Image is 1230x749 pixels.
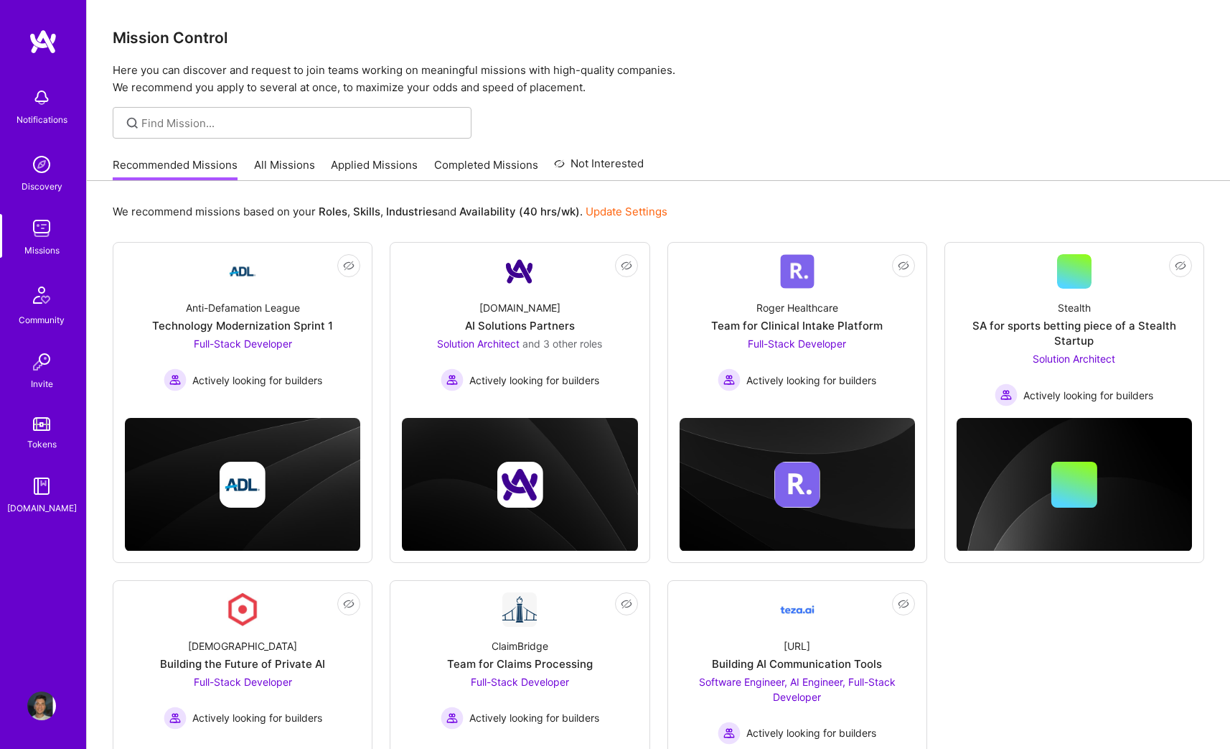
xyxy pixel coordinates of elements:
img: Company logo [497,462,543,508]
a: Update Settings [586,205,667,218]
div: Building AI Communication Tools [712,656,882,671]
div: Stealth [1058,300,1091,315]
h3: Mission Control [113,29,1204,47]
a: All Missions [254,157,315,181]
span: Actively looking for builders [746,373,876,388]
img: teamwork [27,214,56,243]
div: Building the Future of Private AI [160,656,325,671]
img: logo [29,29,57,55]
a: Company LogoClaimBridgeTeam for Claims ProcessingFull-Stack Developer Actively looking for builde... [402,592,637,735]
div: AI Solutions Partners [465,318,575,333]
img: Invite [27,348,56,376]
i: icon EyeClosed [898,598,909,610]
span: Software Engineer, AI Engineer, Full-Stack Developer [699,676,896,703]
div: Discovery [22,179,62,194]
span: Solution Architect [437,338,520,350]
i: icon EyeClosed [343,260,355,271]
b: Skills [353,205,380,218]
img: cover [402,418,637,552]
div: ClaimBridge [492,638,548,653]
img: Company Logo [502,592,537,627]
span: Actively looking for builders [746,725,876,740]
span: Full-Stack Developer [748,338,846,350]
b: Industries [386,205,438,218]
a: Company Logo[DEMOGRAPHIC_DATA]Building the Future of Private AIFull-Stack Developer Actively look... [125,592,360,735]
i: icon EyeClosed [1175,260,1186,271]
img: Actively looking for builders [164,368,187,391]
img: Company logo [774,462,820,508]
a: Company Logo[URL]Building AI Communication ToolsSoftware Engineer, AI Engineer, Full-Stack Develo... [680,592,915,745]
img: tokens [33,417,50,431]
span: Full-Stack Developer [194,338,292,350]
span: Full-Stack Developer [471,676,569,688]
div: [URL] [784,638,810,653]
img: Actively looking for builders [718,368,741,391]
img: Community [24,278,59,312]
img: Actively looking for builders [164,707,187,730]
span: Solution Architect [1033,353,1115,365]
img: Company Logo [780,592,814,627]
img: User Avatar [27,692,56,720]
img: Actively looking for builders [718,722,741,745]
img: Company Logo [780,254,814,289]
input: Find Mission... [141,116,461,131]
p: We recommend missions based on your , , and . [113,204,667,219]
span: Actively looking for builders [192,710,322,725]
span: Actively looking for builders [192,373,322,388]
i: icon EyeClosed [343,598,355,610]
img: Company Logo [225,254,260,289]
img: bell [27,83,56,112]
img: Company logo [220,462,266,508]
a: User Avatar [24,692,60,720]
div: Roger Healthcare [756,300,838,315]
span: and 3 other roles [522,338,602,350]
img: cover [957,418,1192,552]
a: Applied Missions [331,157,418,181]
div: SA for sports betting piece of a Stealth Startup [957,318,1192,348]
div: [DOMAIN_NAME] [479,300,560,315]
a: Not Interested [554,155,644,181]
div: Technology Modernization Sprint 1 [152,318,333,333]
a: Company LogoRoger HealthcareTeam for Clinical Intake PlatformFull-Stack Developer Actively lookin... [680,254,915,396]
img: Actively looking for builders [995,383,1018,406]
a: Company Logo[DOMAIN_NAME]AI Solutions PartnersSolution Architect and 3 other rolesActively lookin... [402,254,637,396]
b: Roles [319,205,347,218]
div: Invite [31,376,53,391]
a: StealthSA for sports betting piece of a Stealth StartupSolution Architect Actively looking for bu... [957,254,1192,406]
i: icon EyeClosed [898,260,909,271]
span: Actively looking for builders [469,710,599,725]
img: cover [680,418,915,552]
img: discovery [27,150,56,179]
i: icon EyeClosed [621,598,632,610]
i: icon SearchGrey [124,115,141,131]
img: guide book [27,472,56,501]
span: Actively looking for builders [469,373,599,388]
div: Team for Claims Processing [447,656,593,671]
span: Full-Stack Developer [194,676,292,688]
div: [DOMAIN_NAME] [7,501,77,516]
a: Recommended Missions [113,157,238,181]
b: Availability (40 hrs/wk) [459,205,580,218]
a: Completed Missions [434,157,538,181]
div: Missions [24,243,60,258]
div: Tokens [27,437,57,452]
span: Actively looking for builders [1023,388,1153,403]
div: [DEMOGRAPHIC_DATA] [188,638,297,653]
div: Anti-Defamation League [186,300,300,315]
img: cover [125,418,360,552]
div: Community [19,312,65,327]
p: Here you can discover and request to join teams working on meaningful missions with high-quality ... [113,62,1204,96]
img: Company Logo [225,592,260,627]
a: Company LogoAnti-Defamation LeagueTechnology Modernization Sprint 1Full-Stack Developer Actively ... [125,254,360,396]
img: Actively looking for builders [441,707,464,730]
div: Team for Clinical Intake Platform [711,318,883,333]
i: icon EyeClosed [621,260,632,271]
img: Company Logo [502,254,537,289]
img: Actively looking for builders [441,368,464,391]
div: Notifications [17,112,67,127]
